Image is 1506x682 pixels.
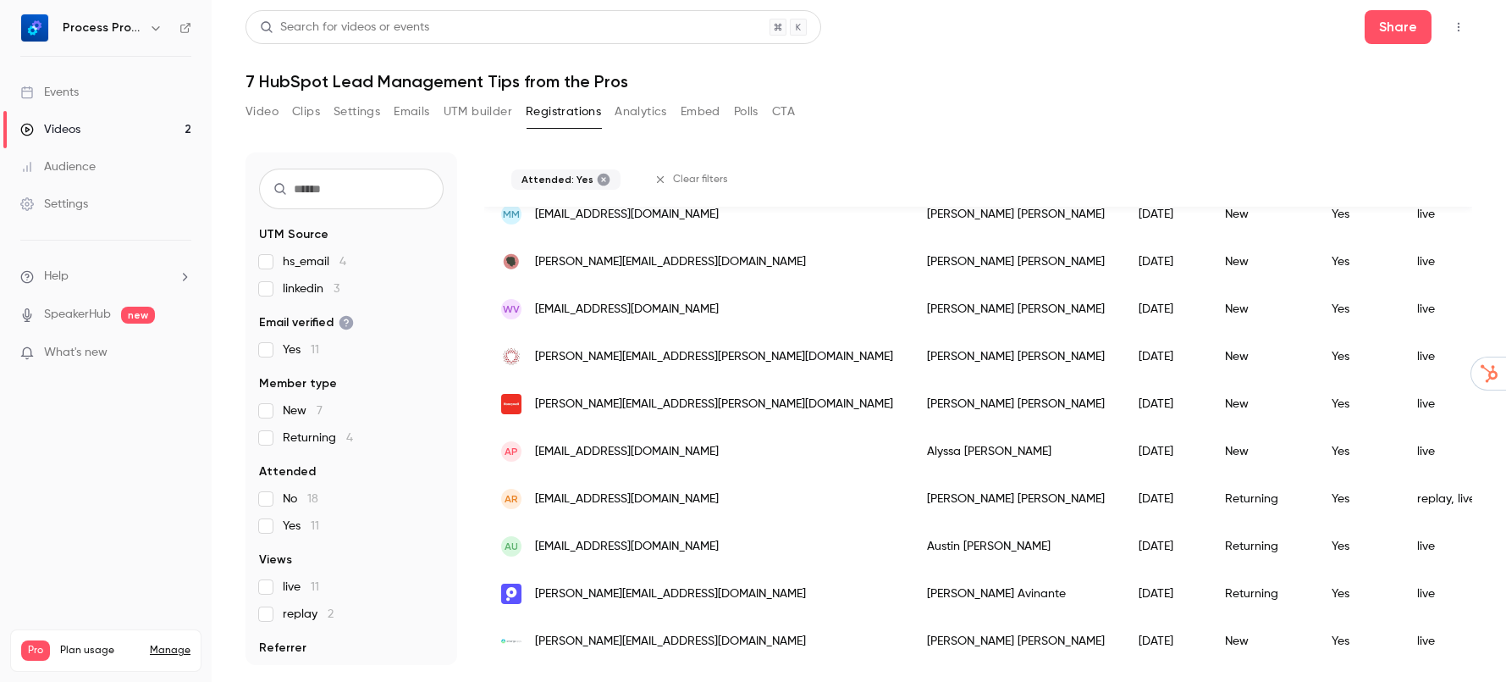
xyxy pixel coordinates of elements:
[535,253,806,271] span: [PERSON_NAME][EMAIL_ADDRESS][DOMAIN_NAME]
[283,579,319,596] span: live
[1208,333,1315,380] div: New
[681,98,720,125] button: Embed
[501,631,521,652] img: emergeapps.com
[245,98,279,125] button: Video
[1400,523,1492,570] div: live
[1122,238,1208,286] div: [DATE]
[1400,618,1492,665] div: live
[503,207,520,222] span: MM
[283,491,318,507] span: No
[44,306,111,324] a: SpeakerHub
[535,633,806,651] span: [PERSON_NAME][EMAIL_ADDRESS][DOMAIN_NAME]
[259,640,306,657] span: Referrer
[1400,333,1492,380] div: live
[283,402,323,419] span: New
[283,341,319,358] span: Yes
[334,98,380,125] button: Settings
[346,432,353,444] span: 4
[150,644,190,657] a: Manage
[505,539,518,554] span: AU
[1122,380,1208,428] div: [DATE]
[1315,380,1400,428] div: Yes
[505,491,518,507] span: AR
[283,253,346,270] span: hs_email
[1208,238,1315,286] div: New
[317,405,323,417] span: 7
[535,585,806,603] span: [PERSON_NAME][EMAIL_ADDRESS][DOMAIN_NAME]
[20,158,96,175] div: Audience
[1400,238,1492,286] div: live
[501,347,521,367] img: securestrux.com
[292,98,320,125] button: Clips
[1315,286,1400,333] div: Yes
[283,430,353,446] span: Returning
[535,443,719,461] span: [EMAIL_ADDRESS][DOMAIN_NAME]
[521,173,593,186] span: Attended: Yes
[20,121,80,138] div: Videos
[597,173,610,186] button: Remove "Did attend" from selected filters
[673,173,728,186] span: Clear filters
[259,375,337,392] span: Member type
[444,98,512,125] button: UTM builder
[1122,428,1208,475] div: [DATE]
[44,344,108,362] span: What's new
[1208,523,1315,570] div: Returning
[1445,14,1472,41] button: Top Bar Actions
[910,380,1122,428] div: [PERSON_NAME] [PERSON_NAME]
[283,518,319,535] span: Yes
[1400,475,1492,523] div: replay, live
[1208,191,1315,238] div: New
[121,307,155,324] span: new
[44,268,69,286] span: Help
[339,256,346,268] span: 4
[1400,380,1492,428] div: live
[283,280,339,297] span: linkedin
[259,552,292,568] span: Views
[259,226,328,243] span: UTM Source
[1400,191,1492,238] div: live
[60,644,140,657] span: Plan usage
[526,98,601,125] button: Registrations
[283,606,334,623] span: replay
[1122,570,1208,618] div: [DATE]
[910,618,1122,665] div: [PERSON_NAME] [PERSON_NAME]
[910,475,1122,523] div: [PERSON_NAME] [PERSON_NAME]
[501,584,521,604] img: prosperops.com
[501,252,521,272] img: emmieco.com
[1400,428,1492,475] div: live
[307,493,318,505] span: 18
[1208,475,1315,523] div: Returning
[328,608,334,620] span: 2
[1315,570,1400,618] div: Yes
[1400,286,1492,333] div: live
[1208,570,1315,618] div: Returning
[734,98,759,125] button: Polls
[910,570,1122,618] div: [PERSON_NAME] Avinante
[1365,10,1432,44] button: Share
[648,166,738,193] button: Clear filters
[311,344,319,356] span: 11
[1122,618,1208,665] div: [DATE]
[20,84,79,101] div: Events
[259,463,316,480] span: Attended
[260,19,429,36] div: Search for videos or events
[21,14,48,42] img: Process Pro Consulting
[1122,191,1208,238] div: [DATE]
[505,444,518,459] span: AP
[1315,618,1400,665] div: Yes
[171,346,191,361] iframe: Noticeable Trigger
[503,302,520,317] span: WV
[1315,238,1400,286] div: Yes
[1315,428,1400,475] div: Yes
[1122,523,1208,570] div: [DATE]
[394,98,429,125] button: Emails
[1208,428,1315,475] div: New
[535,491,719,508] span: [EMAIL_ADDRESS][DOMAIN_NAME]
[1208,618,1315,665] div: New
[20,196,88,213] div: Settings
[259,314,354,331] span: Email verified
[311,581,319,593] span: 11
[910,523,1122,570] div: Austin [PERSON_NAME]
[772,98,795,125] button: CTA
[1122,286,1208,333] div: [DATE]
